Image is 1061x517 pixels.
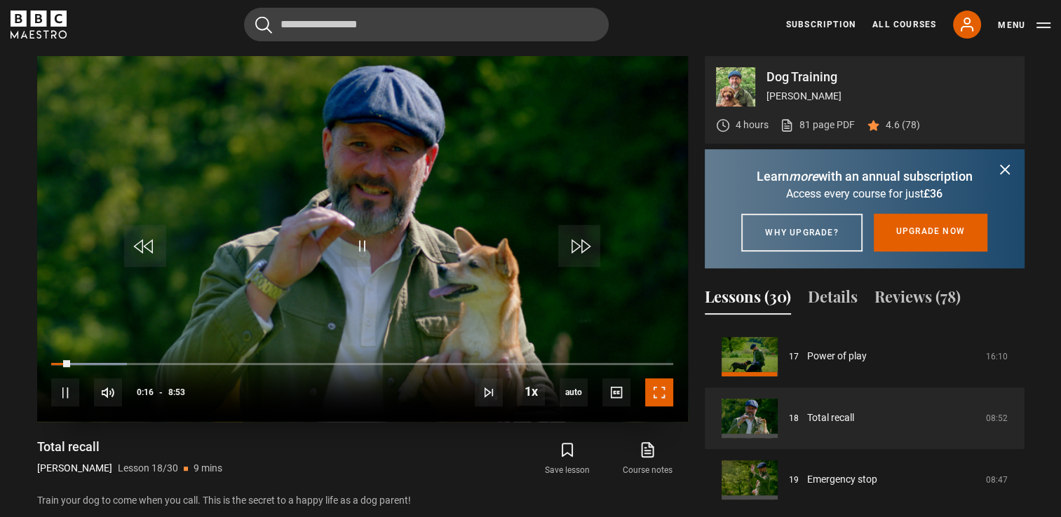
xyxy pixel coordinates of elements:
[886,118,920,132] p: 4.6 (78)
[786,18,856,31] a: Subscription
[527,439,607,479] button: Save lesson
[51,378,79,406] button: Pause
[722,186,1008,202] p: Access every course for just
[808,285,858,315] button: Details
[645,378,673,406] button: Fullscreen
[807,349,867,364] a: Power of play
[37,439,222,455] h1: Total recall
[874,285,961,315] button: Reviews (78)
[118,461,178,476] p: Lesson 18/30
[872,18,936,31] a: All Courses
[37,56,688,422] video-js: Video Player
[766,71,1013,83] p: Dog Training
[780,118,855,132] a: 81 page PDF
[94,378,122,406] button: Mute
[722,167,1008,186] p: Learn with an annual subscription
[255,16,272,34] button: Submit the search query
[475,378,503,406] button: Next Lesson
[807,411,854,425] a: Total recall
[741,214,862,251] a: Why upgrade?
[168,380,185,405] span: 8:53
[705,285,791,315] button: Lessons (30)
[194,461,222,476] p: 9 mins
[11,11,67,39] svg: BBC Maestro
[874,214,987,251] a: Upgrade now
[789,169,818,184] i: more
[560,378,588,406] span: auto
[607,439,687,479] a: Course notes
[736,118,769,132] p: 4 hours
[244,8,609,41] input: Search
[37,461,112,476] p: [PERSON_NAME]
[51,363,673,366] div: Progress Bar
[998,18,1050,32] button: Toggle navigation
[159,387,163,397] span: -
[560,378,588,406] div: Current quality: 720p
[137,380,154,405] span: 0:16
[602,378,630,406] button: Captions
[807,472,877,487] a: Emergency stop
[37,493,688,508] p: Train your dog to come when you call. This is the secret to a happy life as a dog parent!
[924,187,942,200] span: £36
[766,89,1013,104] p: [PERSON_NAME]
[517,378,545,406] button: Playback Rate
